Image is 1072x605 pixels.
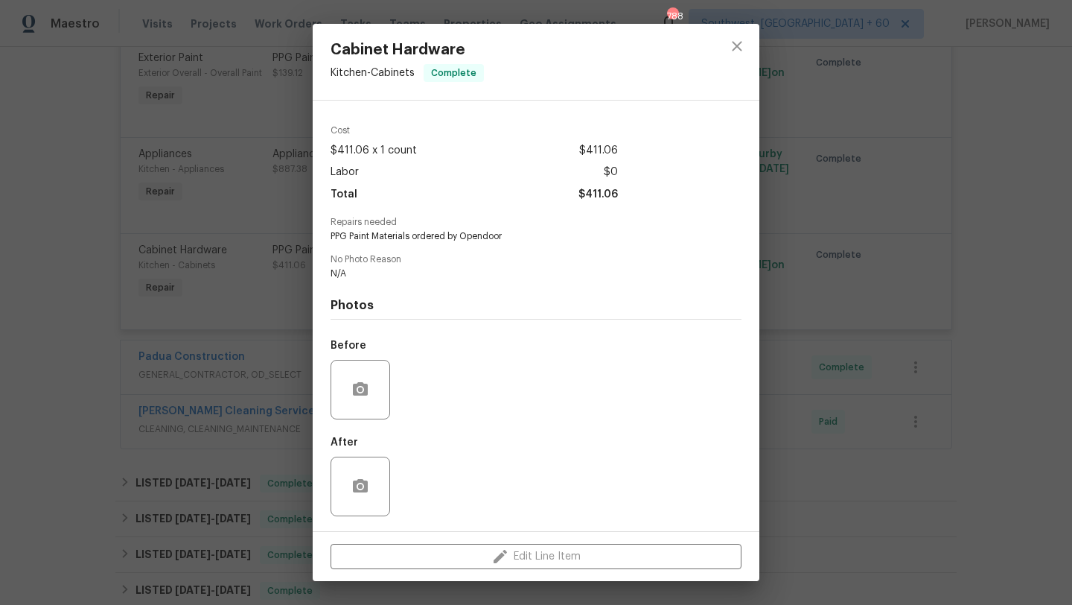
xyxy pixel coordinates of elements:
[331,162,359,183] span: Labor
[331,140,417,162] span: $411.06 x 1 count
[331,255,741,265] span: No Photo Reason
[331,42,484,58] span: Cabinet Hardware
[719,28,755,64] button: close
[331,218,741,227] span: Repairs needed
[331,184,357,206] span: Total
[331,437,358,448] h5: After
[331,230,701,243] span: PPG Paint Materials ordered by Opendoor
[604,162,618,183] span: $0
[425,66,482,80] span: Complete
[331,267,701,280] span: N/A
[331,68,415,78] span: Kitchen - Cabinets
[578,184,618,206] span: $411.06
[331,340,366,351] h5: Before
[331,298,741,313] h4: Photos
[667,9,677,24] div: 788
[331,126,618,136] span: Cost
[579,140,618,162] span: $411.06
